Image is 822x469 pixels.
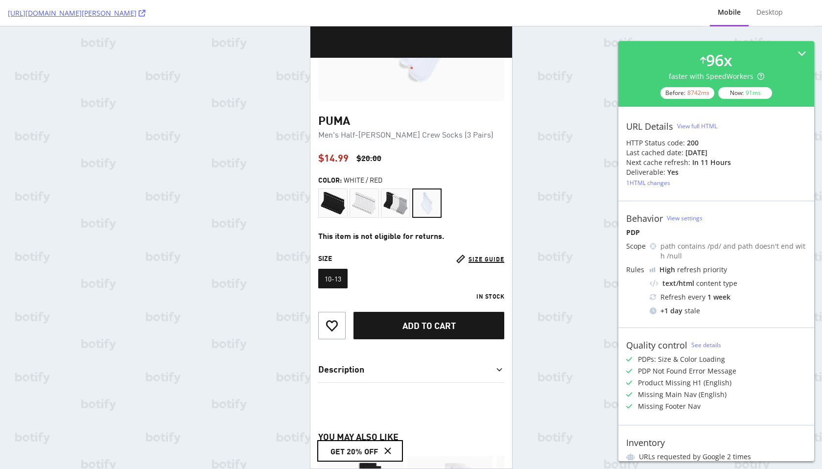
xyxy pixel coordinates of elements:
[8,162,194,191] div: Styles
[626,452,806,462] li: URLs requested by Google 2 times
[102,162,131,191] button: WHITE / RED
[8,86,194,100] h1: PUMA
[70,162,100,191] button: GREY / BLACK
[8,203,134,215] strong: This item is not eligible for returns.
[691,341,721,349] a: See details
[638,378,731,388] div: Product Missing H1 (English)
[8,86,194,356] section: Product Info
[626,148,683,158] div: Last cached date:
[626,158,690,167] div: Next cache refresh:
[650,306,806,316] div: stale
[8,415,92,434] button: GET 20% OFF
[638,390,727,399] div: Missing Main Nav (English)
[92,292,145,306] div: Add to Cart
[8,403,194,429] h2: YOU MAY ALSO LIKE
[706,49,732,71] div: 96 x
[626,437,665,448] div: Inventory
[8,227,100,238] p: Size
[638,401,701,411] div: Missing Footer Nav
[669,71,764,81] div: faster with SpeedWorkers
[39,162,69,191] button: WHITE / BLACK
[626,177,670,189] button: 1HTML changes
[650,267,656,272] img: cRr4yx4cyByr8BeLxltRlzBPIAAAAAElFTkSuQmCC
[8,149,31,158] p: Color :
[8,102,194,114] p: Men's Half-[PERSON_NAME] Crew Socks (3 Pairs)
[677,118,717,134] button: View full HTML
[626,121,673,132] div: URL Details
[707,292,730,302] div: 1 week
[626,179,670,187] div: 1 HTML changes
[685,148,707,158] div: [DATE]
[8,8,145,18] a: [URL][DOMAIN_NAME][PERSON_NAME]
[43,285,194,313] button: Add to Cart
[660,306,682,316] div: + 1 day
[667,167,679,177] div: Yes
[144,227,194,238] button: Size guide
[14,247,31,257] span: 10-13
[626,340,687,351] div: Quality control
[8,328,194,356] button: Toggle section
[746,89,761,97] div: 91 ms
[638,366,736,376] div: PDP Not Found Error Message
[677,122,717,130] div: View full HTML
[659,265,727,275] div: refresh priority
[626,228,806,237] div: PDP
[650,279,806,288] div: content type
[8,242,194,262] div: Select Size
[659,265,675,275] div: High
[687,138,699,147] strong: 200
[687,89,709,97] div: 8742 ms
[718,87,772,99] div: Now:
[626,138,806,148] div: HTTP Status code:
[166,266,194,274] span: in stock
[660,87,714,99] div: Before:
[626,167,665,177] div: Deliverable:
[718,7,741,17] div: Mobile
[626,213,663,224] div: Behavior
[667,214,703,222] a: View settings
[8,162,37,191] button: BLACK / WHITE
[660,241,806,261] div: path contains /pd/ and path doesn't end with /null
[20,419,68,430] div: GET 20% OFF
[638,354,725,364] div: PDPs: Size & Color Loading
[46,125,71,137] span: $20.00
[626,241,646,251] div: Scope
[626,265,646,275] div: Rules
[756,7,783,17] div: Desktop
[158,229,194,236] span: Size guide
[8,125,38,137] span: $14.99
[650,292,806,302] div: Refresh every
[33,149,72,158] p: WHITE / RED
[662,279,694,288] div: text/html
[692,158,731,167] div: in 11 hours
[8,332,54,352] h3: description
